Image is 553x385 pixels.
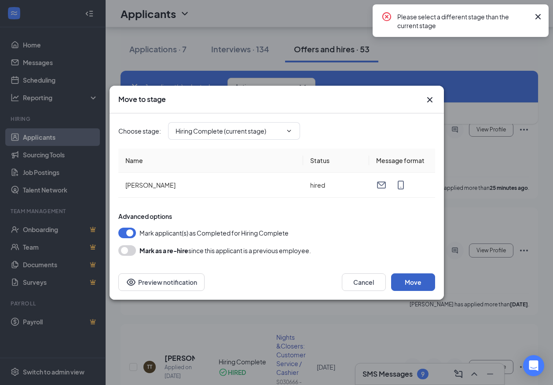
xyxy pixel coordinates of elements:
[118,149,303,173] th: Name
[523,355,544,376] div: Open Intercom Messenger
[118,273,205,291] button: Preview notificationEye
[118,212,435,221] div: Advanced options
[425,94,435,105] button: Close
[396,180,406,190] svg: MobileSms
[303,173,369,198] td: hired
[139,247,188,254] b: Mark as a re-hire
[381,11,392,22] svg: CrossCircle
[369,149,435,173] th: Message format
[342,273,386,291] button: Cancel
[425,94,435,105] svg: Cross
[376,180,387,190] svg: Email
[118,94,166,104] h3: Move to stage
[391,273,435,291] button: Move
[126,277,136,287] svg: Eye
[286,127,293,134] svg: ChevronDown
[118,126,161,136] span: Choose stage :
[139,228,289,238] span: Mark applicant(s) as Completed for Hiring Complete
[303,149,369,173] th: Status
[139,245,311,256] div: since this applicant is a previous employee.
[397,11,529,30] div: Please select a different stage than the current stage
[533,11,543,22] svg: Cross
[125,181,176,189] span: [PERSON_NAME]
